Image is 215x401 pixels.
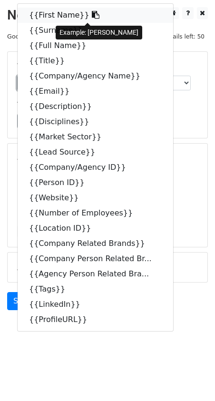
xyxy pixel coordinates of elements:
[167,355,215,401] iframe: Chat Widget
[18,23,173,38] a: {{Surname}}
[18,282,173,297] a: {{Tags}}
[7,292,39,310] a: Send
[18,129,173,145] a: {{Market Sector}}
[18,236,173,251] a: {{Company Related Brands}}
[18,99,173,114] a: {{Description}}
[18,297,173,312] a: {{LinkedIn}}
[18,8,173,23] a: {{First Name}}
[18,145,173,160] a: {{Lead Source}}
[18,221,173,236] a: {{Location ID}}
[18,68,173,84] a: {{Company/Agency Name}}
[56,26,142,39] div: Example: [PERSON_NAME]
[18,160,173,175] a: {{Company/Agency ID}}
[18,251,173,266] a: {{Company Person Related Br...
[144,31,208,42] span: Daily emails left: 50
[18,190,173,205] a: {{Website}}
[18,175,173,190] a: {{Person ID}}
[18,205,173,221] a: {{Number of Employees}}
[17,169,174,176] small: [PERSON_NAME][EMAIL_ADDRESS][DOMAIN_NAME]
[7,7,208,23] h2: New Campaign
[18,114,173,129] a: {{Disciplines}}
[144,33,208,40] a: Daily emails left: 50
[18,84,173,99] a: {{Email}}
[18,53,173,68] a: {{Title}}
[18,266,173,282] a: {{Agency Person Related Bra...
[7,33,124,40] small: Google Sheet:
[18,38,173,53] a: {{Full Name}}
[18,312,173,327] a: {{ProfileURL}}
